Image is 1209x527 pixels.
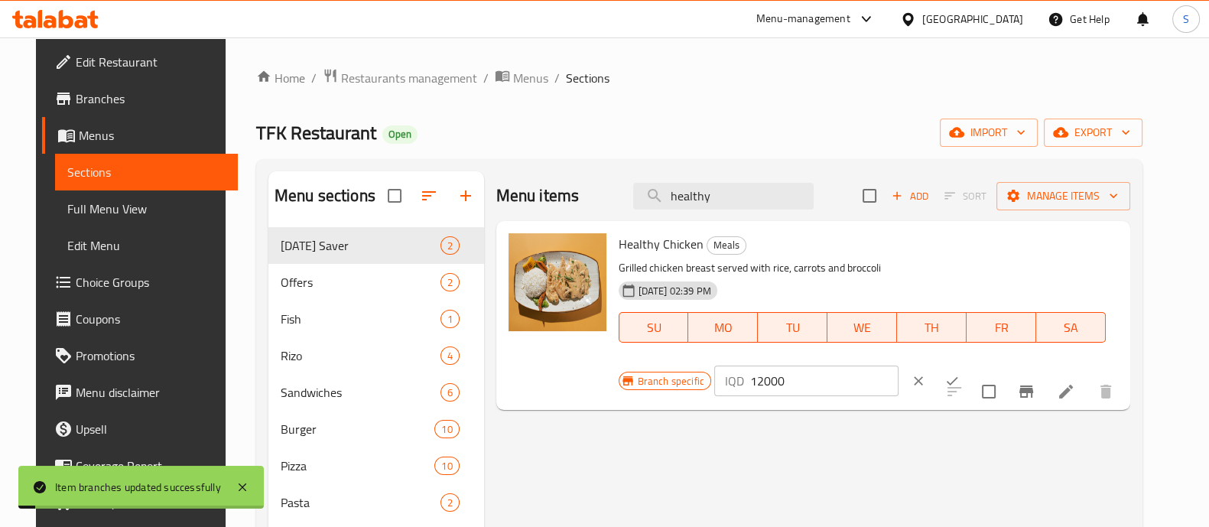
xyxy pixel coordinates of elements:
span: Edit Menu [67,236,226,255]
a: Edit Menu [55,227,238,264]
div: items [440,273,460,291]
span: Pizza [281,457,434,475]
nav: breadcrumb [256,68,1142,88]
span: Choice Groups [76,273,226,291]
span: Upsell [76,420,226,438]
div: items [434,457,459,475]
button: TU [758,312,827,343]
span: TU [764,317,821,339]
button: SA [1036,312,1106,343]
span: Meals [707,236,746,254]
button: FR [967,312,1036,343]
span: Select section [853,180,886,212]
span: Branches [76,89,226,108]
span: Menus [513,69,548,87]
span: Menus [79,126,226,145]
span: [DATE] 02:39 PM [632,284,717,298]
button: Add section [447,177,484,214]
a: Menus [495,68,548,88]
span: Coverage Report [76,457,226,475]
span: Sandwiches [281,383,440,402]
span: import [952,123,1025,142]
button: SU [619,312,689,343]
h2: Menu sections [275,184,375,207]
a: Branches [42,80,238,117]
button: export [1044,119,1142,147]
div: items [440,236,460,255]
div: Pasta2 [268,484,484,521]
div: Pizza10 [268,447,484,484]
span: Edit Restaurant [76,53,226,71]
input: search [633,183,814,210]
a: Menu disclaimer [42,374,238,411]
a: Full Menu View [55,190,238,227]
a: Restaurants management [323,68,477,88]
input: Please enter price [750,366,899,396]
div: items [440,346,460,365]
span: Offers [281,273,440,291]
div: Burger10 [268,411,484,447]
button: import [940,119,1038,147]
li: / [554,69,560,87]
div: [GEOGRAPHIC_DATA] [922,11,1023,28]
span: 2 [441,239,459,253]
a: Menus [42,117,238,154]
p: Grilled chicken breast served with rice, carrots and broccoli [619,259,1106,278]
span: FR [973,317,1030,339]
div: items [440,310,460,328]
span: Full Menu View [67,200,226,218]
span: SU [626,317,683,339]
button: clear [902,364,935,398]
a: Promotions [42,337,238,374]
span: Sort sections [411,177,447,214]
span: Menu disclaimer [76,383,226,402]
span: Select to update [973,376,1005,408]
span: 2 [441,275,459,290]
div: Rizo4 [268,337,484,374]
span: 10 [435,459,458,473]
a: Home [256,69,305,87]
span: Manage items [1009,187,1118,206]
div: Rizo [281,346,440,365]
div: items [440,383,460,402]
div: items [434,420,459,438]
span: Sections [67,163,226,181]
a: Edit Restaurant [42,44,238,80]
span: Coupons [76,310,226,328]
div: [DATE] Saver2 [268,227,484,264]
span: Open [382,128,418,141]
span: Promotions [76,346,226,365]
span: Grocery Checklist [76,493,226,512]
div: Open [382,125,418,144]
span: 10 [435,422,458,437]
div: Offers2 [268,264,484,301]
button: ok [935,364,969,398]
button: WE [827,312,897,343]
span: Pasta [281,493,440,512]
span: Select all sections [379,180,411,212]
span: Burger [281,420,434,438]
span: S [1183,11,1189,28]
span: TH [903,317,960,339]
span: WE [834,317,891,339]
button: Manage items [996,182,1130,210]
button: Add [886,184,934,208]
div: Sandwiches6 [268,374,484,411]
div: Fish1 [268,301,484,337]
span: TFK Restaurant [256,115,376,150]
a: Sections [55,154,238,190]
button: delete [1087,373,1124,410]
span: Branch specific [632,374,710,389]
span: Healthy Chicken [619,233,704,255]
span: Fish [281,310,440,328]
h2: Menu items [496,184,580,207]
div: items [440,493,460,512]
span: 2 [441,496,459,510]
span: Add item [886,184,934,208]
button: MO [688,312,758,343]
